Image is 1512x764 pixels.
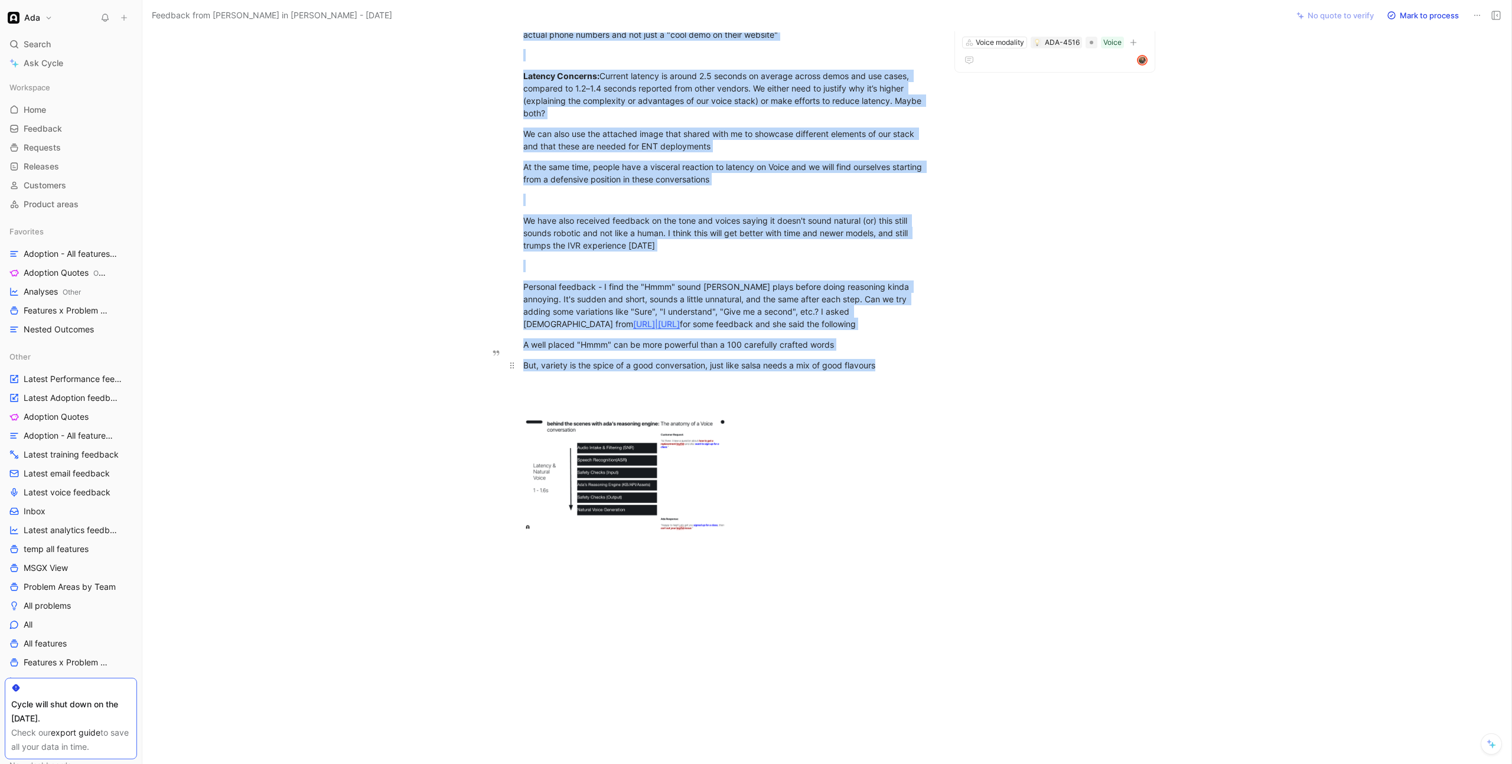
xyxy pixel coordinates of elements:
[24,37,51,51] span: Search
[24,638,67,649] span: All features
[5,139,137,156] a: Requests
[5,54,137,72] a: Ask Cycle
[523,214,932,252] div: We have also received feedback on the tone and voices saying it doesn't sound natural (or) this s...
[24,324,94,335] span: Nested Outcomes
[523,71,599,81] strong: Latency Concerns:
[24,619,32,631] span: All
[8,12,19,24] img: Ada
[9,226,44,237] span: Favorites
[523,359,932,371] div: But, variety is the spice of a good conversation, just like salsa needs a mix of good flavours
[5,389,137,407] a: Latest Adoption feedback
[24,198,79,210] span: Product areas
[24,430,116,442] span: Adoption - All features & problem areas
[1103,37,1122,48] div: Voice
[24,468,110,479] span: Latest email feedback
[523,338,932,351] div: A well placed "Hmmm" can be more powerful than a 100 carefully crafted words
[523,417,728,532] img: image.png
[24,305,113,317] span: Features x Problem Area
[24,248,118,260] span: Adoption - All features & problem areas
[5,348,137,365] div: Other
[5,35,137,53] div: Search
[24,56,63,70] span: Ask Cycle
[24,179,66,191] span: Customers
[5,446,137,463] a: Latest training feedback
[633,319,680,329] a: [URL]|[URL]
[5,264,137,282] a: Adoption QuotesOther
[5,120,137,138] a: Feedback
[24,161,59,172] span: Releases
[24,524,121,536] span: Latest analytics feedback
[5,9,56,26] button: AdaAda
[24,562,68,574] span: MSGX View
[5,245,137,263] a: Adoption - All features & problem areas
[523,128,932,152] div: We can also use the attached image that shared with me to showcase different elements of our stac...
[24,104,46,116] span: Home
[1291,7,1379,24] button: No quote to verify
[5,321,137,338] a: Nested Outcomes
[51,727,100,737] a: export guide
[11,726,131,754] div: Check our to save all your data in time.
[24,675,58,687] span: Analyses
[5,302,137,319] a: Features x Problem Area
[1045,37,1080,48] div: ADA-4516
[24,286,81,298] span: Analyses
[5,672,137,690] a: Analyses
[5,177,137,194] a: Customers
[93,269,112,277] span: Other
[5,158,137,175] a: Releases
[5,616,137,634] a: All
[523,161,932,185] div: At the same time, people have a visceral reaction to latency on Voice and we will find ourselves ...
[5,408,137,426] a: Adoption Quotes
[11,697,131,726] div: Cycle will shut down on the [DATE].
[5,427,137,445] a: Adoption - All features & problem areas
[5,597,137,615] a: All problems
[24,449,119,461] span: Latest training feedback
[24,392,121,404] span: Latest Adoption feedback
[24,123,62,135] span: Feedback
[24,581,116,593] span: Problem Areas by Team
[5,502,137,520] a: Inbox
[24,267,107,279] span: Adoption Quotes
[1381,7,1464,24] button: Mark to process
[523,280,932,330] div: Personal feedback - I find the "Hmmm" sound [PERSON_NAME] plays before doing reasoning kinda anno...
[1033,38,1041,47] button: 💡
[24,411,89,423] span: Adoption Quotes
[523,70,932,119] div: Current latency is around 2.5 seconds on average across demos and use cases, compared to 1.2–1.4 ...
[5,484,137,501] a: Latest voice feedback
[24,373,122,385] span: Latest Performance feedback
[5,465,137,482] a: Latest email feedback
[5,195,137,213] a: Product areas
[5,521,137,539] a: Latest analytics feedback
[24,543,89,555] span: temp all features
[5,101,137,119] a: Home
[976,37,1024,48] div: Voice modality
[5,370,137,388] a: Latest Performance feedback
[1034,39,1041,46] img: 💡
[24,600,71,612] span: All problems
[5,635,137,652] a: All features
[24,657,109,668] span: Features x Problem Area
[5,654,137,671] a: Features x Problem Area
[5,348,137,747] div: OtherLatest Performance feedbackLatest Adoption feedbackAdoption QuotesAdoption - All features & ...
[152,8,392,22] span: Feedback from [PERSON_NAME] in [PERSON_NAME] - [DATE]
[5,79,137,96] div: Workspace
[1138,56,1146,64] img: avatar
[5,559,137,577] a: MSGX View
[5,578,137,596] a: Problem Areas by Team
[9,81,50,93] span: Workspace
[5,223,137,240] div: Favorites
[24,487,110,498] span: Latest voice feedback
[5,283,137,301] a: AnalysesOther
[24,142,61,154] span: Requests
[5,540,137,558] a: temp all features
[24,12,40,23] h1: Ada
[24,505,45,517] span: Inbox
[63,288,81,296] span: Other
[9,351,31,363] span: Other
